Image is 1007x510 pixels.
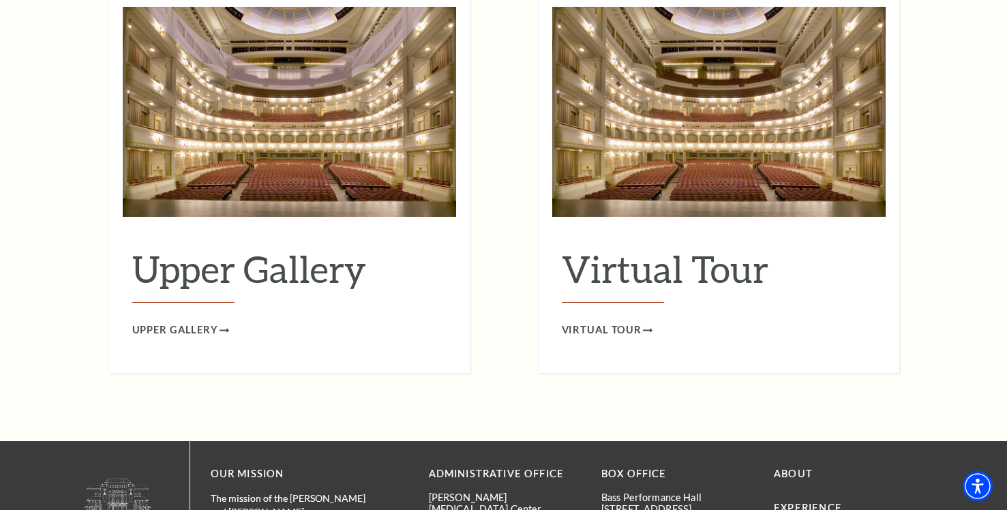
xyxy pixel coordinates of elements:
a: Upper Gallery [132,322,229,339]
p: Bass Performance Hall [601,492,753,503]
p: Administrative Office [429,466,581,483]
div: Accessibility Menu [963,471,993,501]
h2: Virtual Tour [562,247,876,303]
span: Upper Gallery [132,322,218,339]
img: Virtual Tour [552,7,886,217]
img: Upper Gallery [123,7,456,217]
h2: Upper Gallery [132,247,447,303]
a: About [774,468,813,479]
p: OUR MISSION [211,466,381,483]
p: BOX OFFICE [601,466,753,483]
span: Virtual Tour [562,322,642,339]
a: Virtual Tour [562,322,653,339]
